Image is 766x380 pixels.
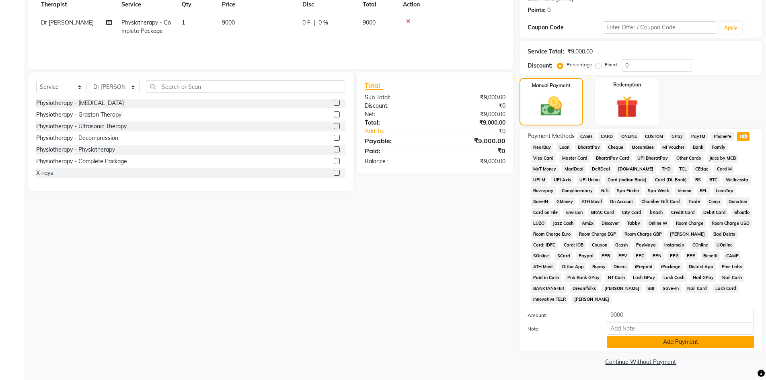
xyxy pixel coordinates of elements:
span: Discover [599,219,622,228]
div: Balance : [359,157,435,166]
span: CARD [598,132,615,141]
span: Gcash [613,240,630,250]
span: Lash Card [713,284,739,293]
span: Master Card [559,154,590,163]
span: GMoney [554,197,575,206]
span: Paypal [576,251,596,261]
span: bKash [647,208,665,217]
span: [PERSON_NAME] [602,284,642,293]
span: BRAC Card [588,208,616,217]
span: Razorpay [531,186,556,195]
span: ONLINE [618,132,639,141]
span: [DOMAIN_NAME] [616,164,656,174]
span: Room Charge [673,219,706,228]
span: PPE [684,251,698,261]
span: iPackage [659,262,683,271]
div: ₹9,000.00 [435,157,511,166]
div: Sub Total: [359,93,435,102]
span: Diners [611,262,629,271]
span: Nail Cash [719,273,744,282]
span: Room Charge Euro [531,230,573,239]
label: Percentage [567,61,592,68]
div: 0 [547,6,550,14]
span: Chamber Gift Card [639,197,683,206]
span: Wellnessta [723,175,751,185]
span: Cheque [606,143,626,152]
span: PPN [650,251,664,261]
div: Physiotherapy - Graston Therapy [36,111,121,119]
span: PayTM [689,132,708,141]
span: Nail GPay [690,273,717,282]
div: Physiotherapy - Ultrasonic Therapy [36,122,127,131]
span: Room Charge EGP [576,230,618,239]
div: ₹9,000.00 [435,119,511,127]
span: LoanTap [713,186,736,195]
span: Rupay [589,262,608,271]
span: COnline [690,240,711,250]
span: LUZO [531,219,547,228]
span: PPG [667,251,681,261]
span: DefiDeal [589,164,612,174]
span: CAMP [723,251,741,261]
span: Trade [686,197,703,206]
button: Apply [719,22,742,34]
span: UOnline [714,240,735,250]
span: BharatPay Card [593,154,632,163]
span: PayMaya [634,240,659,250]
span: Dr [PERSON_NAME] [41,19,94,26]
span: Innovative TELR [531,295,569,304]
a: Continue Without Payment [521,358,760,366]
div: ₹9,000.00 [567,47,593,56]
span: Pine Labs [719,262,744,271]
span: Physiotherapy - Complete Package [121,19,171,35]
div: Physiotherapy - Physiotherapy [36,146,115,154]
span: UPI Axis [551,175,573,185]
span: 9000 [363,19,376,26]
span: 0 % [318,18,328,27]
label: Note: [522,325,601,333]
span: Credit Card [669,208,698,217]
span: Total [365,81,383,90]
span: Benefit [701,251,721,261]
span: Payment Methods [528,132,575,140]
span: PPV [616,251,630,261]
span: 1 [182,19,185,26]
span: Nift [598,186,611,195]
span: GPay [669,132,686,141]
span: iPrepaid [633,262,655,271]
span: SCard [554,251,573,261]
span: SaveIN [531,197,551,206]
span: District App [686,262,716,271]
div: Discount: [528,62,552,70]
span: THD [659,164,674,174]
span: Bad Debts [711,230,738,239]
button: Add Payment [607,336,754,348]
span: AmEx [579,219,596,228]
span: SOnline [531,251,552,261]
span: 0 F [302,18,310,27]
span: TCL [677,164,690,174]
span: PPC [633,251,647,261]
span: Online W [646,219,670,228]
span: Save-In [660,284,682,293]
div: Physiotherapy - Decompression [36,134,118,142]
span: Room Charge USD [709,219,752,228]
span: Card M [714,164,734,174]
span: Other Cards [674,154,704,163]
div: Payable: [359,136,435,146]
span: Dittor App [559,262,586,271]
span: Complimentary [559,186,595,195]
span: Pnb Bank GPay [565,273,602,282]
input: Search or Scan [146,80,345,93]
div: ₹9,000.00 [435,110,511,119]
span: Dreamfolks [570,284,598,293]
span: 9000 [222,19,235,26]
span: Envision [563,208,585,217]
span: BFL [697,186,710,195]
span: Instamojo [662,240,687,250]
span: Venmo [675,186,694,195]
span: MosamBee [629,143,657,152]
span: NT Cash [605,273,627,282]
span: Debit Card [700,208,728,217]
span: MI Voucher [660,143,687,152]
